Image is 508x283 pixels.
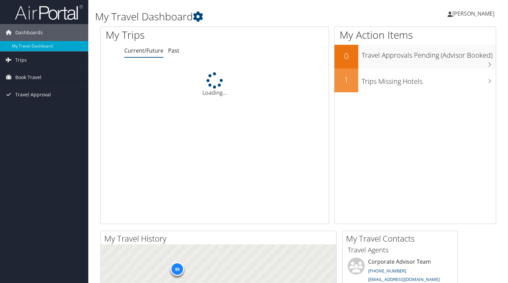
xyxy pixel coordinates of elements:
[168,47,179,54] a: Past
[334,74,358,86] h2: 1
[334,69,496,92] a: 1Trips Missing Hotels
[362,47,496,60] h3: Travel Approvals Pending (Advisor Booked)
[106,28,229,42] h1: My Trips
[334,28,496,42] h1: My Action Items
[101,72,329,97] div: Loading...
[348,245,452,255] h3: Travel Agents
[15,86,51,103] span: Travel Approval
[170,262,184,276] div: 86
[15,4,83,20] img: airportal-logo.png
[95,10,366,24] h1: My Travel Dashboard
[15,69,41,86] span: Book Travel
[346,233,457,244] h2: My Travel Contacts
[334,50,358,62] h2: 0
[124,47,163,54] a: Current/Future
[15,24,43,41] span: Dashboards
[15,52,27,69] span: Trips
[368,276,440,282] a: [EMAIL_ADDRESS][DOMAIN_NAME]
[334,45,496,69] a: 0Travel Approvals Pending (Advisor Booked)
[362,73,496,86] h3: Trips Missing Hotels
[448,3,501,24] a: [PERSON_NAME]
[104,233,336,244] h2: My Travel History
[368,268,406,274] a: [PHONE_NUMBER]
[452,10,494,17] span: [PERSON_NAME]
